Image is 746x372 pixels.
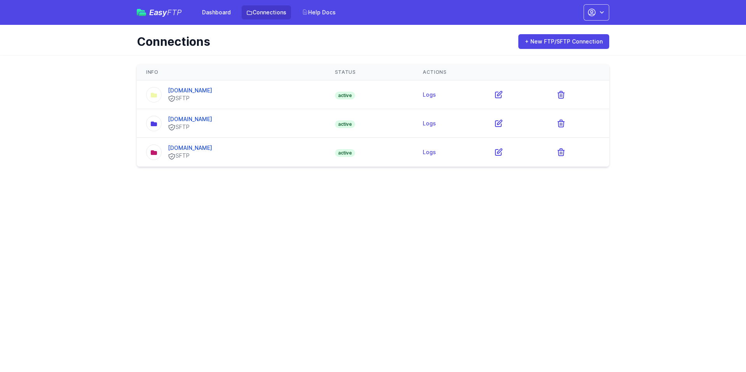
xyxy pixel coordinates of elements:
[137,35,507,49] h1: Connections
[335,120,355,128] span: active
[297,5,340,19] a: Help Docs
[423,91,436,98] a: Logs
[168,87,212,94] a: [DOMAIN_NAME]
[335,92,355,99] span: active
[168,144,212,151] a: [DOMAIN_NAME]
[137,64,326,80] th: Info
[413,64,609,80] th: Actions
[137,9,182,16] a: EasyFTP
[326,64,413,80] th: Status
[168,116,212,122] a: [DOMAIN_NAME]
[168,152,212,160] div: SFTP
[168,123,212,131] div: SFTP
[167,8,182,17] span: FTP
[137,9,146,16] img: easyftp_logo.png
[423,120,436,127] a: Logs
[197,5,235,19] a: Dashboard
[423,149,436,155] a: Logs
[149,9,182,16] span: Easy
[518,34,609,49] a: + New FTP/SFTP Connection
[242,5,291,19] a: Connections
[335,149,355,157] span: active
[168,94,212,103] div: SFTP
